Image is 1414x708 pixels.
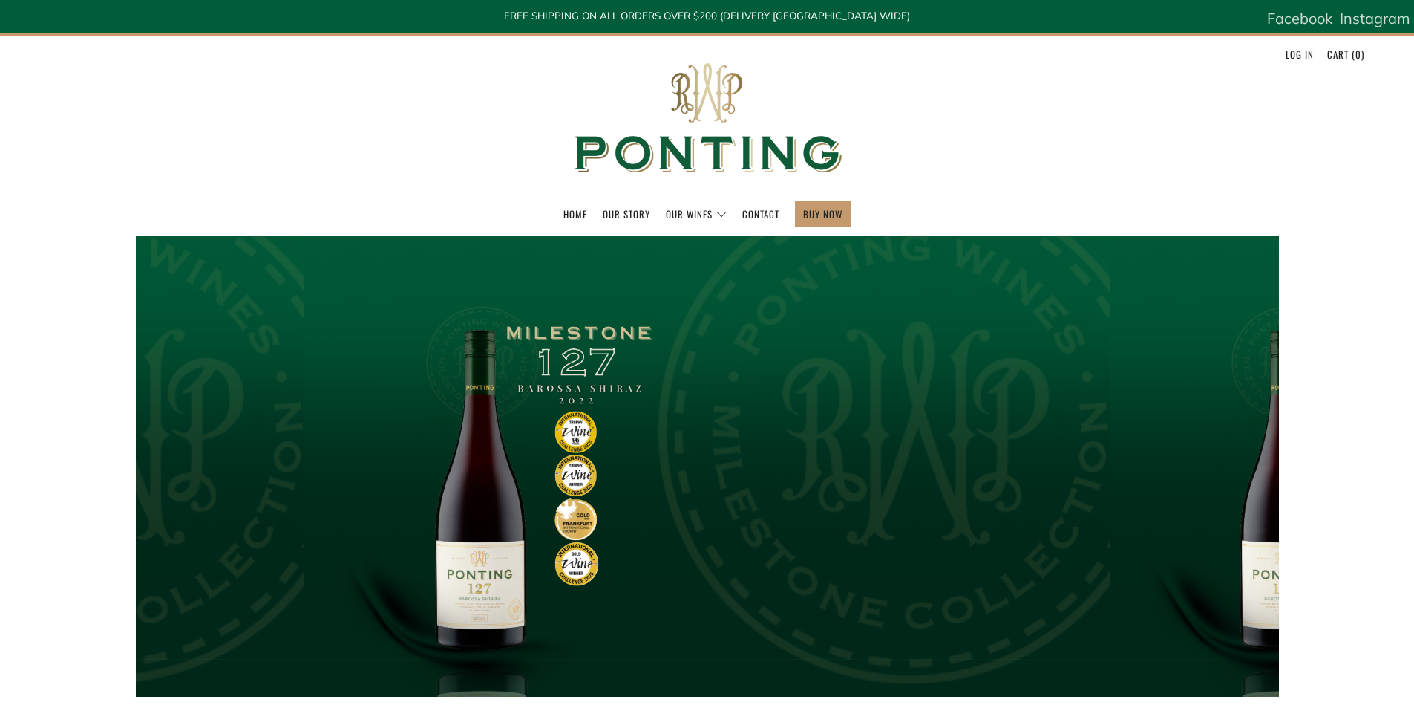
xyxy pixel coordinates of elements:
[603,202,650,226] a: Our Story
[742,202,779,226] a: Contact
[1340,9,1410,27] span: Instagram
[1355,47,1361,62] span: 0
[803,202,842,226] a: BUY NOW
[563,202,587,226] a: Home
[1267,9,1332,27] span: Facebook
[1267,4,1332,33] a: Facebook
[666,202,727,226] a: Our Wines
[1327,42,1364,66] a: Cart (0)
[559,36,856,201] img: Ponting Wines
[1340,4,1410,33] a: Instagram
[1286,42,1314,66] a: Log in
